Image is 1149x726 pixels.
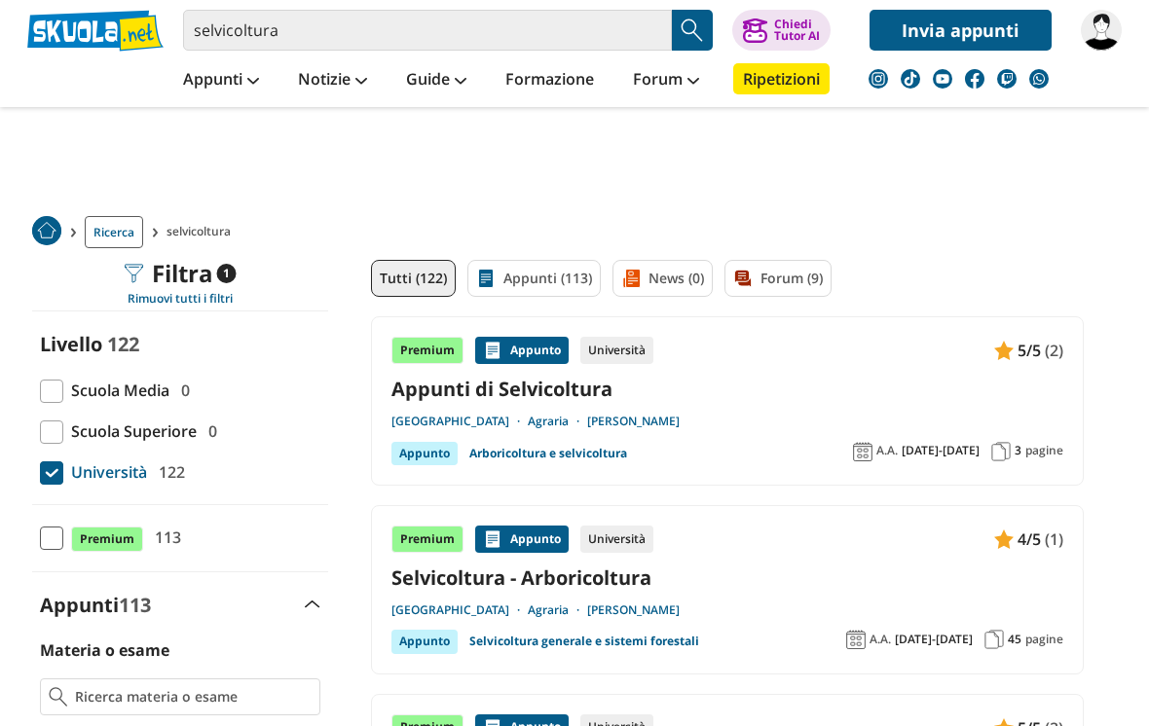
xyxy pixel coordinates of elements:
[167,216,239,248] span: selvicoltura
[483,529,502,549] img: Appunti contenuto
[483,341,502,360] img: Appunti contenuto
[32,291,328,307] div: Rimuovi tutti i filtri
[1008,632,1021,647] span: 45
[40,592,151,618] label: Appunti
[107,331,139,357] span: 122
[500,63,599,98] a: Formazione
[1045,526,1063,552] span: (1)
[933,69,952,89] img: youtube
[151,459,185,485] span: 122
[1045,338,1063,363] span: (2)
[85,216,143,248] a: Ricerca
[1025,632,1063,647] span: pagine
[469,442,627,465] a: Arboricoltura e selvicoltura
[732,10,831,51] button: ChiediTutor AI
[32,216,61,245] img: Home
[391,376,1063,402] a: Appunti di Selvicoltura
[628,63,704,98] a: Forum
[876,443,898,458] span: A.A.
[75,687,312,707] input: Ricerca materia o esame
[965,69,984,89] img: facebook
[119,592,151,618] span: 113
[173,378,190,403] span: 0
[201,418,217,444] span: 0
[475,526,569,553] div: Appunto
[217,264,237,283] span: 1
[183,10,672,51] input: Cerca appunti, riassunti o versioni
[391,337,463,364] div: Premium
[1018,526,1041,552] span: 4/5
[846,630,866,649] img: Anno accademico
[391,564,1063,591] a: Selvicoltura - Arboricoltura
[63,459,147,485] span: Università
[528,602,587,618] a: Agraria
[870,632,891,647] span: A.A.
[895,632,973,647] span: [DATE]-[DATE]
[178,63,264,98] a: Appunti
[1018,338,1041,363] span: 5/5
[1025,443,1063,458] span: pagine
[125,260,237,287] div: Filtra
[71,526,143,552] span: Premium
[391,414,528,429] a: [GEOGRAPHIC_DATA]
[580,526,653,553] div: Università
[63,378,169,403] span: Scuola Media
[371,260,456,297] a: Tutti (122)
[997,69,1017,89] img: twitch
[984,630,1004,649] img: Pagine
[991,442,1011,461] img: Pagine
[1081,10,1122,51] img: Davidwks
[870,10,1052,51] a: Invia appunti
[467,260,601,297] a: Appunti (113)
[40,639,169,661] label: Materia o esame
[1029,69,1049,89] img: WhatsApp
[724,260,832,297] a: Forum (9)
[391,442,458,465] div: Appunto
[853,442,872,461] img: Anno accademico
[63,418,197,444] span: Scuola Superiore
[869,69,888,89] img: instagram
[733,269,753,288] img: Forum filtro contenuto
[1015,443,1021,458] span: 3
[901,69,920,89] img: tiktok
[678,16,707,45] img: Cerca appunti, riassunti o versioni
[528,414,587,429] a: Agraria
[476,269,496,288] img: Appunti filtro contenuto
[147,525,181,550] span: 113
[587,414,680,429] a: [PERSON_NAME]
[293,63,372,98] a: Notizie
[587,602,680,618] a: [PERSON_NAME]
[305,600,320,608] img: Apri e chiudi sezione
[391,602,528,618] a: [GEOGRAPHIC_DATA]
[733,63,830,94] a: Ripetizioni
[391,526,463,553] div: Premium
[49,687,67,707] img: Ricerca materia o esame
[994,529,1014,549] img: Appunti contenuto
[401,63,471,98] a: Guide
[40,331,102,357] label: Livello
[580,337,653,364] div: Università
[125,264,144,283] img: Filtra filtri mobile
[672,10,713,51] button: Search Button
[391,630,458,653] div: Appunto
[32,216,61,248] a: Home
[902,443,980,458] span: [DATE]-[DATE]
[469,630,699,653] a: Selvicoltura generale e sistemi forestali
[774,18,820,42] div: Chiedi Tutor AI
[475,337,569,364] div: Appunto
[994,341,1014,360] img: Appunti contenuto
